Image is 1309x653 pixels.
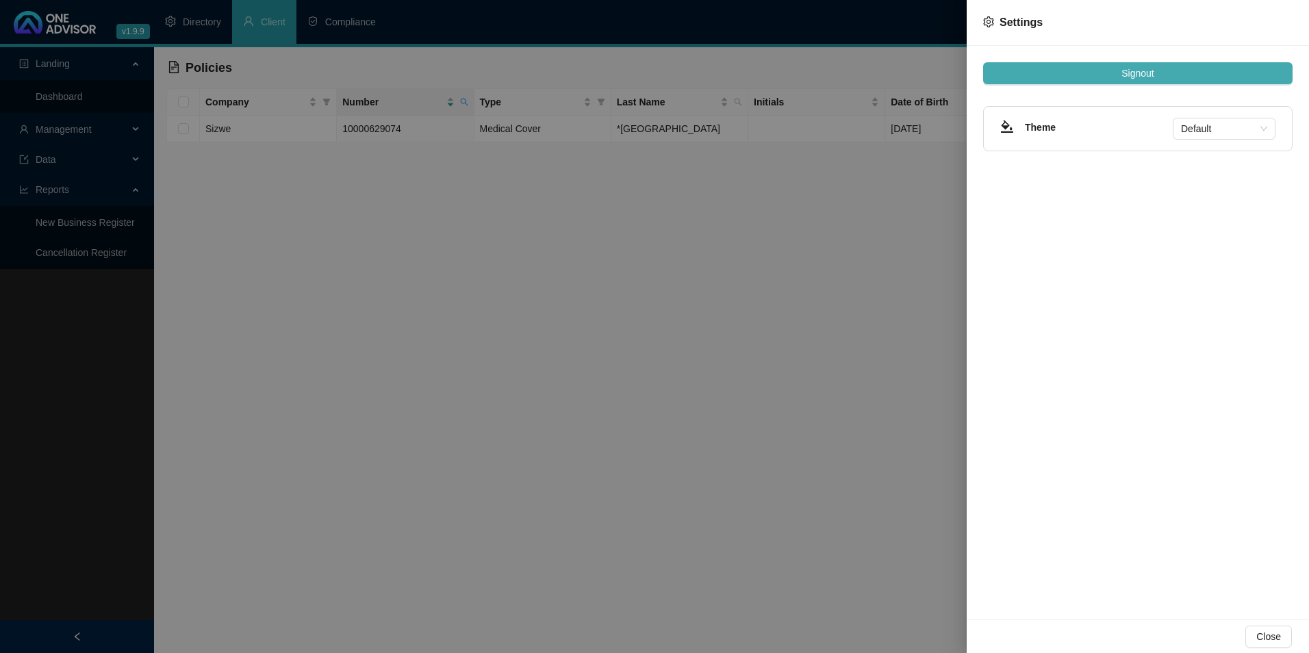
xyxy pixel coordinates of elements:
span: setting [983,16,994,27]
button: Close [1245,626,1292,648]
span: bg-colors [1000,120,1014,133]
h4: Theme [1025,120,1173,135]
span: Settings [1000,16,1043,28]
span: Signout [1121,66,1154,81]
button: Signout [983,62,1293,84]
span: Default [1181,118,1267,139]
span: Close [1256,629,1281,644]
